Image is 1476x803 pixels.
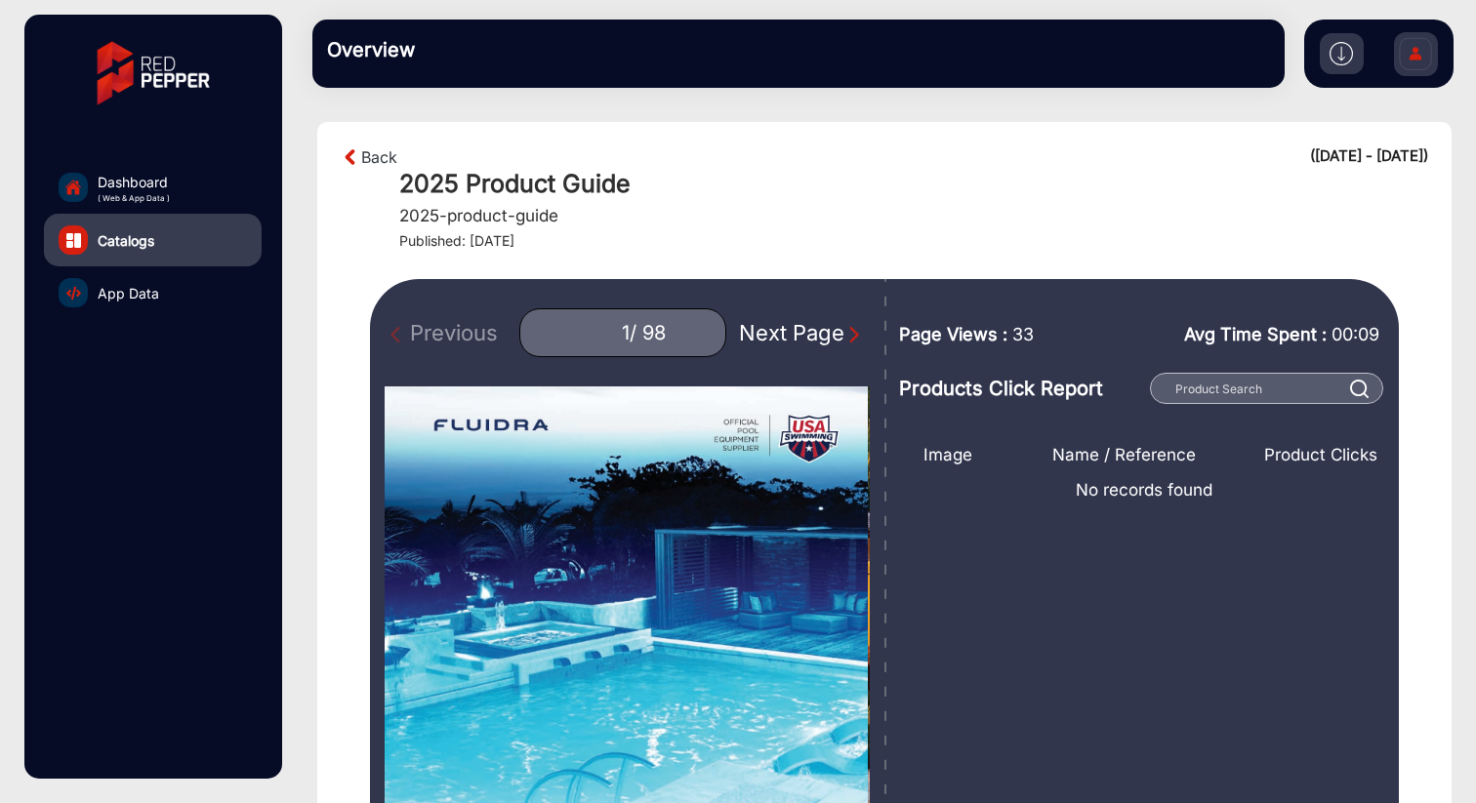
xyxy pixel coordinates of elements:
h3: Products Click Report [899,377,1144,400]
div: / 98 [630,321,666,345]
div: Image [909,443,987,468]
a: Back [361,145,397,169]
div: Next Page [739,317,864,349]
a: App Data [44,266,262,319]
img: arrow-left-1.svg [341,145,361,169]
h4: Published: [DATE] [399,233,1428,250]
h3: Overview [327,38,600,61]
img: catalog [66,286,81,301]
img: h2download.svg [1330,42,1353,65]
span: Page Views : [899,321,1007,347]
span: Catalogs [98,230,154,251]
a: Catalogs [44,214,262,266]
img: home [64,179,82,196]
div: Product Clicks [1261,443,1379,468]
span: No records found [909,478,1379,503]
input: Product Search [1150,373,1382,404]
h5: 2025-product-guide [399,206,558,225]
span: 00:09 [1332,324,1379,344]
img: vmg-logo [83,24,224,122]
a: Dashboard( Web & App Data ) [44,161,262,214]
img: prodSearch%20_white.svg [1350,380,1370,398]
span: ( Web & App Data ) [98,192,170,204]
img: Sign%20Up.svg [1395,22,1436,91]
img: Next Page [844,325,864,344]
span: 33 [1012,321,1034,347]
span: Dashboard [98,172,170,192]
img: catalog [66,233,81,248]
span: App Data [98,283,159,303]
div: ([DATE] - [DATE]) [1310,145,1428,169]
span: Avg Time Spent : [1184,321,1327,347]
div: Name / Reference [987,443,1261,468]
h1: 2025 Product Guide [399,169,1428,198]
